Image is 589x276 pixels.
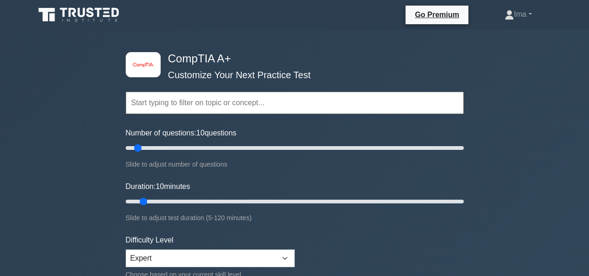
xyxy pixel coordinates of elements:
[126,128,237,139] label: Number of questions: questions
[409,9,465,20] a: Go Premium
[156,182,164,190] span: 10
[196,129,205,137] span: 10
[126,235,174,246] label: Difficulty Level
[126,92,464,114] input: Start typing to filter on topic or concept...
[164,52,418,66] h4: CompTIA A+
[126,181,190,192] label: Duration: minutes
[126,212,464,223] div: Slide to adjust test duration (5-120 minutes)
[482,5,555,24] a: Ima
[126,159,464,170] div: Slide to adjust number of questions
